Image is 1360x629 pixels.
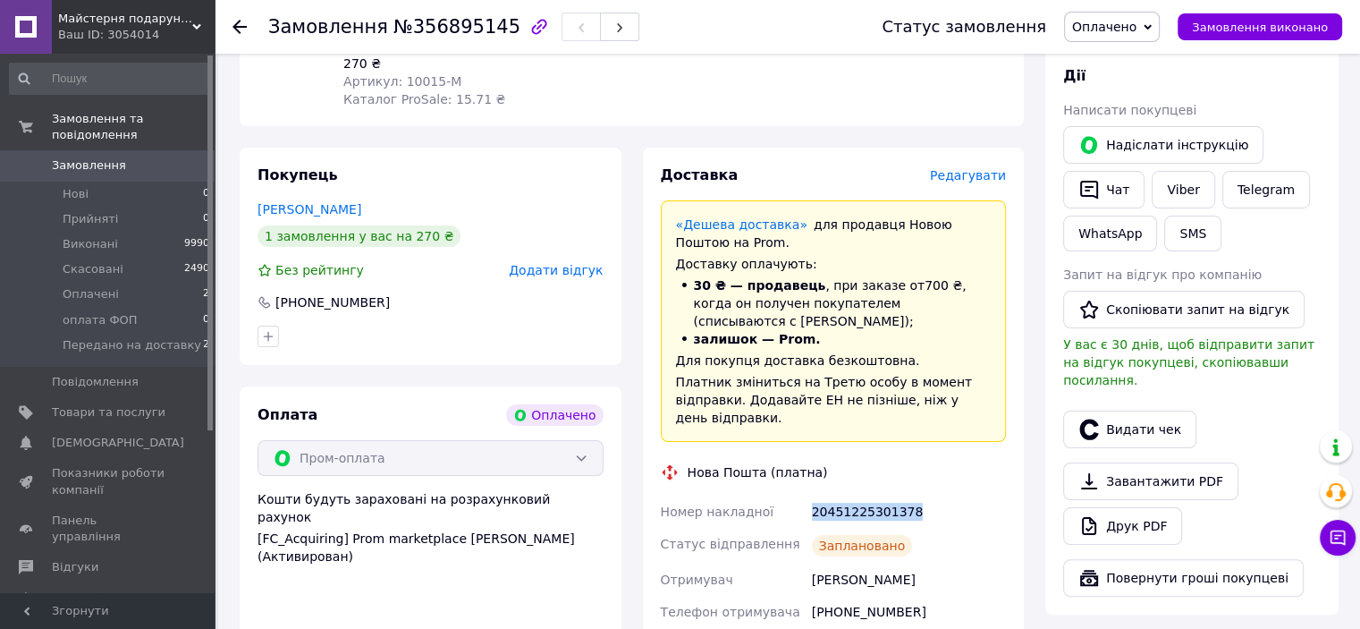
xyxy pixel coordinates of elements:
[184,261,209,277] span: 2490
[1063,411,1196,448] button: Видати чек
[1320,520,1356,556] button: Чат з покупцем
[63,312,138,328] span: оплата ФОП
[52,513,165,545] span: Панель управління
[63,261,123,277] span: Скасовані
[258,225,460,247] div: 1 замовлення у вас на 270 ₴
[52,404,165,421] span: Товари та послуги
[676,217,807,232] a: «Дешева доставка»
[1222,171,1310,208] a: Telegram
[52,590,100,606] span: Покупці
[812,535,913,557] div: Заплановано
[203,186,209,202] span: 0
[676,276,992,330] li: , при заказе от 700 ₴ , когда он получен покупателем (списываются с [PERSON_NAME]);
[258,406,317,423] span: Оплата
[1063,463,1238,500] a: Завантажити PDF
[203,312,209,328] span: 0
[275,263,364,277] span: Без рейтингу
[1152,171,1214,208] a: Viber
[258,530,604,565] div: [FC_Acquiring] Prom marketplace [PERSON_NAME] (Активирован)
[1063,268,1262,282] span: Запит на відгук про компанію
[683,463,832,481] div: Нова Пошта (платна)
[258,202,361,217] a: [PERSON_NAME]
[1178,13,1342,40] button: Замовлення виконано
[808,564,1009,596] div: [PERSON_NAME]
[52,157,126,174] span: Замовлення
[506,404,603,426] div: Оплачено
[1063,126,1263,164] button: Надіслати інструкцію
[661,605,800,619] span: Телефон отримувача
[1072,20,1136,34] span: Оплачено
[52,559,98,575] span: Відгуки
[661,166,739,183] span: Доставка
[694,278,826,293] span: 30 ₴ — продавець
[9,63,211,95] input: Пошук
[63,211,118,227] span: Прийняті
[1164,216,1221,251] button: SMS
[676,373,992,427] div: Платник зміниться на Третю особу в момент відправки. Додавайте ЕН не пізніше, ніж у день відправки.
[661,505,774,519] span: Номер накладної
[1192,21,1328,34] span: Замовлення виконано
[63,337,201,353] span: Передано на доставку
[1063,171,1145,208] button: Чат
[1063,559,1304,597] button: Повернути гроші покупцеві
[509,263,603,277] span: Додати відгук
[203,337,209,353] span: 2
[1063,103,1196,117] span: Написати покупцеві
[232,18,247,36] div: Повернутися назад
[63,286,119,302] span: Оплачені
[268,16,388,38] span: Замовлення
[393,16,520,38] span: №356895145
[52,374,139,390] span: Повідомлення
[52,465,165,497] span: Показники роботи компанії
[1063,337,1314,387] span: У вас є 30 днів, щоб відправити запит на відгук покупцеві, скопіювавши посилання.
[676,255,992,273] div: Доставку оплачують:
[274,293,392,311] div: [PHONE_NUMBER]
[343,55,554,72] div: 270 ₴
[694,332,821,346] span: залишок — Prom.
[1063,216,1157,251] a: WhatsApp
[58,27,215,43] div: Ваш ID: 3054014
[343,74,461,89] span: Артикул: 10015-М
[258,166,338,183] span: Покупець
[930,168,1006,183] span: Редагувати
[661,537,800,551] span: Статус відправлення
[258,490,604,565] div: Кошти будуть зараховані на розрахунковий рахунок
[203,211,209,227] span: 0
[808,496,1009,528] div: 20451225301378
[63,236,118,252] span: Виконані
[882,18,1046,36] div: Статус замовлення
[52,435,184,451] span: [DEMOGRAPHIC_DATA]
[52,111,215,143] span: Замовлення та повідомлення
[63,186,89,202] span: Нові
[1063,291,1305,328] button: Скопіювати запит на відгук
[203,286,209,302] span: 2
[1063,67,1085,84] span: Дії
[661,573,733,587] span: Отримувач
[58,11,192,27] span: Майстерня подарунків "Родзинка"
[676,216,992,251] div: для продавця Новою Поштою на Prom.
[676,352,992,370] div: Для покупця доставка безкоштовна.
[184,236,209,252] span: 9990
[1063,507,1182,545] a: Друк PDF
[343,92,505,106] span: Каталог ProSale: 15.71 ₴
[808,596,1009,628] div: [PHONE_NUMBER]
